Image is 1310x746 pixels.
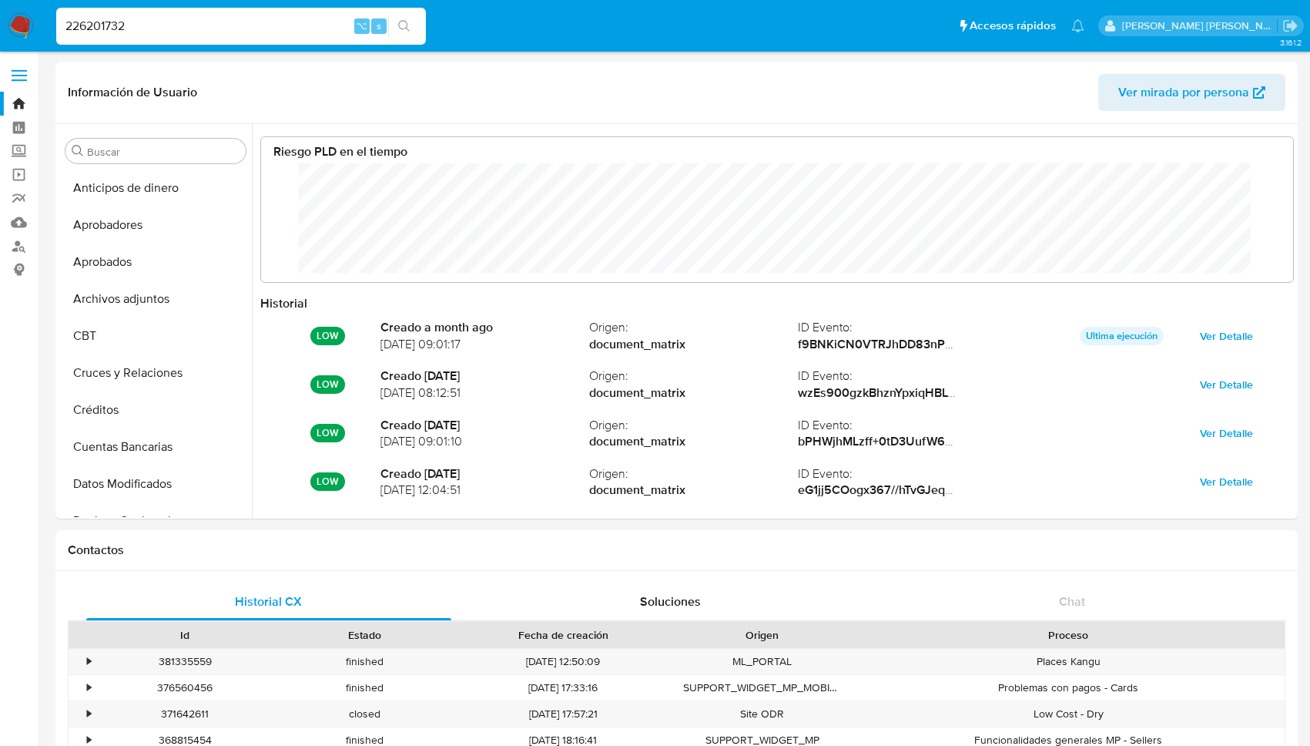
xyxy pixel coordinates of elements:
button: Archivos adjuntos [59,281,252,318]
span: ID Evento : [798,465,1007,482]
a: Salir [1282,18,1298,34]
span: Ver Detalle [1200,374,1253,395]
button: Cruces y Relaciones [59,355,252,391]
button: CBT [59,318,252,355]
button: Ver mirada por persona [1098,74,1285,111]
div: Problemas con pagos - Cards [852,675,1285,701]
strong: Creado [DATE] [380,368,589,385]
a: Notificaciones [1071,19,1084,32]
strong: Creado a month ago [380,319,589,336]
div: closed [275,701,454,727]
span: Accesos rápidos [970,18,1056,34]
div: • [87,680,91,695]
strong: Creado [DATE] [380,417,589,434]
div: • [87,654,91,669]
span: Ver Detalle [1200,471,1253,492]
div: [DATE] 12:50:09 [454,649,672,674]
span: [DATE] 09:01:17 [380,336,589,353]
div: Places Kangu [852,649,1285,674]
p: Ultima ejecución [1080,327,1164,345]
div: Proceso [863,627,1274,643]
div: finished [275,675,454,701]
div: 371642611 [95,701,275,727]
button: search-icon [388,15,420,37]
div: [DATE] 17:57:21 [454,701,672,727]
div: Low Cost - Dry [852,701,1285,727]
strong: document_matrix [589,336,798,353]
button: Ver Detalle [1189,324,1264,348]
span: ⌥ [356,18,367,33]
p: LOW [310,472,345,491]
button: Ver Detalle [1189,372,1264,397]
button: Datos Modificados [59,465,252,502]
button: Aprobadores [59,207,252,244]
div: ML_PORTAL [672,649,852,674]
span: Origen : [589,368,798,385]
div: Origen [683,627,841,643]
div: Fecha de creación [464,627,662,643]
p: LOW [310,327,345,345]
strong: document_matrix [589,385,798,402]
div: 376560456 [95,675,275,701]
span: Origen : [589,319,798,336]
span: Ver Detalle [1200,325,1253,347]
div: • [87,707,91,721]
h1: Información de Usuario [68,85,197,100]
h1: Contactos [68,543,1285,558]
div: Site ODR [672,701,852,727]
span: [DATE] 12:04:51 [380,482,589,499]
div: finished [275,649,454,674]
strong: document_matrix [589,433,798,450]
span: ID Evento : [798,319,1007,336]
p: LOW [310,424,345,442]
span: Soluciones [640,593,701,610]
strong: Creado [DATE] [380,465,589,482]
span: Ver Detalle [1200,422,1253,444]
button: Cuentas Bancarias [59,428,252,465]
strong: Historial [260,294,307,312]
span: Historial CX [235,593,302,610]
button: Buscar [72,145,84,157]
span: [DATE] 09:01:10 [380,433,589,450]
span: [DATE] 08:12:51 [380,385,589,402]
input: Buscar usuario o caso... [56,16,426,36]
button: Créditos [59,391,252,428]
button: Anticipos de dinero [59,170,252,207]
div: SUPPORT_WIDGET_MP_MOBILE [672,675,852,701]
p: rene.vale@mercadolibre.com [1122,18,1278,33]
button: Ver Detalle [1189,421,1264,445]
strong: Riesgo PLD en el tiempo [273,143,407,160]
div: Estado [286,627,444,643]
strong: document_matrix [589,482,798,499]
p: LOW [310,375,345,394]
div: Id [106,627,264,643]
button: Ver Detalle [1189,469,1264,494]
span: Origen : [589,465,798,482]
div: 381335559 [95,649,275,674]
span: Chat [1059,593,1085,610]
span: Origen : [589,417,798,434]
span: Ver mirada por persona [1118,74,1249,111]
div: [DATE] 17:33:16 [454,675,672,701]
input: Buscar [87,145,240,159]
span: ID Evento : [798,368,1007,385]
button: Aprobados [59,244,252,281]
button: Devices Geolocation [59,502,252,539]
span: ID Evento : [798,417,1007,434]
span: s [377,18,381,33]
